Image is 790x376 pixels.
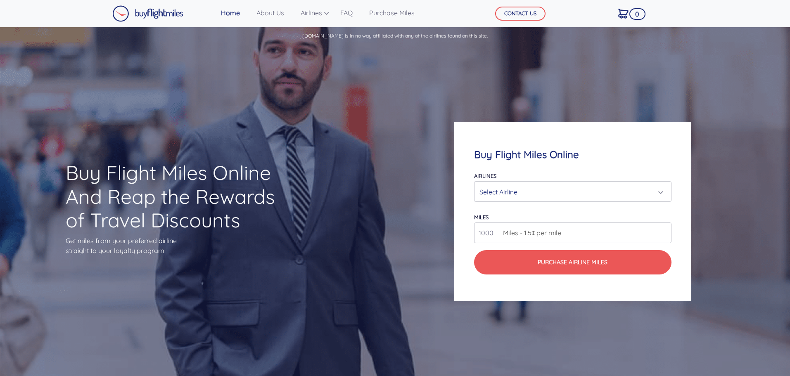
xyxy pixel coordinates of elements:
[297,5,327,21] a: Airlines
[474,250,671,274] button: Purchase Airline Miles
[474,214,489,220] label: miles
[629,8,645,20] span: 0
[218,5,243,21] a: Home
[615,5,632,22] a: 0
[66,161,289,232] h1: Buy Flight Miles Online And Reap the Rewards of Travel Discounts
[479,184,661,200] div: Select Airline
[618,9,629,19] img: Cart
[495,7,546,21] button: CONTACT US
[253,5,287,21] a: About Us
[474,149,671,161] h4: Buy Flight Miles Online
[366,5,418,21] a: Purchase Miles
[474,173,496,179] label: Airlines
[112,3,183,24] a: Buy Flight Miles Logo
[66,236,289,255] p: Get miles from your preferred airline straight to your loyalty program
[499,228,561,238] span: Miles - 1.5¢ per mile
[474,181,671,202] button: Select Airline
[112,5,183,22] img: Buy Flight Miles Logo
[337,5,356,21] a: FAQ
